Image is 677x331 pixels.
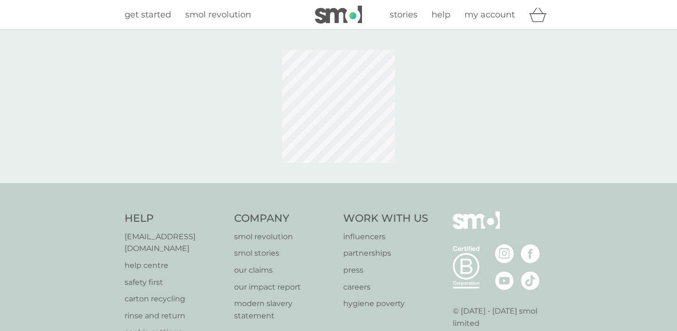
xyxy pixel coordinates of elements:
a: press [343,264,428,276]
a: safety first [125,276,225,289]
a: smol stories [234,247,334,259]
a: rinse and return [125,310,225,322]
div: basket [529,5,552,24]
img: visit the smol Instagram page [495,244,514,263]
a: help [432,8,450,22]
h4: Company [234,211,334,226]
a: hygiene poverty [343,298,428,310]
img: smol [315,6,362,24]
img: visit the smol Tiktok page [521,271,540,290]
a: stories [390,8,417,22]
img: visit the smol Facebook page [521,244,540,263]
a: our claims [234,264,334,276]
span: help [432,9,450,20]
a: carton recycling [125,293,225,305]
a: get started [125,8,171,22]
p: © [DATE] - [DATE] smol limited [453,305,553,329]
span: stories [390,9,417,20]
a: modern slavery statement [234,298,334,322]
a: my account [464,8,515,22]
a: help centre [125,259,225,272]
h4: Work With Us [343,211,428,226]
a: influencers [343,231,428,243]
a: our impact report [234,281,334,293]
img: visit the smol Youtube page [495,271,514,290]
a: smol revolution [234,231,334,243]
span: my account [464,9,515,20]
a: partnerships [343,247,428,259]
a: [EMAIL_ADDRESS][DOMAIN_NAME] [125,231,225,255]
a: careers [343,281,428,293]
a: smol revolution [185,8,251,22]
h4: Help [125,211,225,226]
span: smol revolution [185,9,251,20]
span: get started [125,9,171,20]
img: smol [453,211,500,243]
